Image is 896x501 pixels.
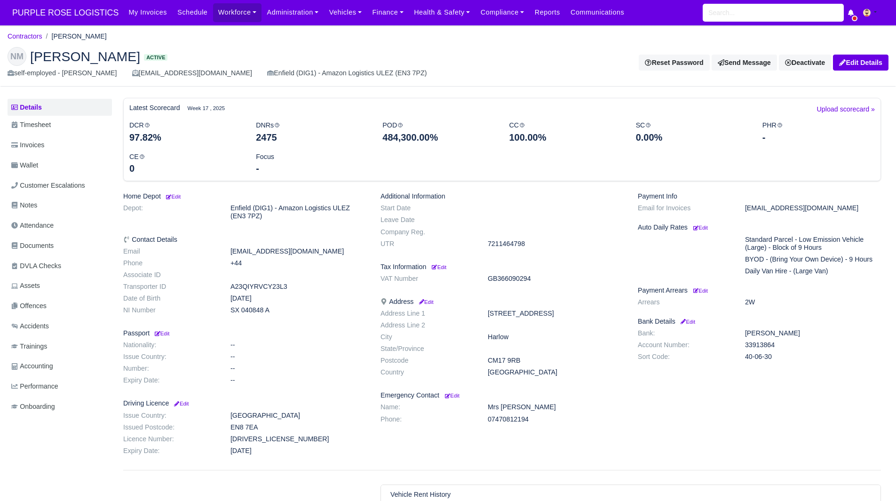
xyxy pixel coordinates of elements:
[481,368,631,376] dd: [GEOGRAPHIC_DATA]
[762,131,875,144] div: -
[738,267,888,275] dd: Daily Van Hire - (Large Van)
[409,3,476,22] a: Health & Safety
[116,204,223,220] dt: Depot:
[8,136,112,154] a: Invoices
[0,40,896,87] div: Nikolaos Makrofidis
[223,306,373,314] dd: SX 040848 A
[373,368,481,376] dt: Country
[8,297,112,315] a: Offences
[833,55,888,71] a: Edit Details
[116,447,223,455] dt: Expiry Date:
[11,361,53,372] span: Accounting
[173,401,189,406] small: Edit
[638,318,881,326] h6: Bank Details
[636,131,748,144] div: 0.00%
[693,225,708,231] small: Edit
[375,120,502,144] div: POD
[153,329,169,337] a: Edit
[738,204,888,212] dd: [EMAIL_ADDRESS][DOMAIN_NAME]
[738,255,888,263] dd: BYOD - (Bring Your Own Device) - 9 Hours
[116,283,223,291] dt: Transporter ID
[691,286,708,294] a: Edit
[249,120,375,144] div: DNRs
[638,223,881,231] h6: Auto Daily Rates
[8,47,26,66] div: NM
[691,223,708,231] a: Edit
[256,162,368,175] div: -
[631,204,738,212] dt: Email for Invoices
[481,333,631,341] dd: Harlow
[116,353,223,361] dt: Issue Country:
[367,3,409,22] a: Finance
[223,294,373,302] dd: [DATE]
[755,120,882,144] div: PHR
[165,194,181,199] small: Edit
[779,55,831,71] a: Deactivate
[256,131,368,144] div: 2475
[116,423,223,431] dt: Issued Postcode:
[144,54,167,61] span: Active
[223,435,373,443] dd: [DRIVERS_LICENSE_NUMBER]
[11,160,38,171] span: Wallet
[11,401,55,412] span: Onboarding
[8,277,112,295] a: Assets
[116,365,223,373] dt: Number:
[129,131,242,144] div: 97.82%
[129,104,180,112] h6: Latest Scorecard
[223,247,373,255] dd: [EMAIL_ADDRESS][DOMAIN_NAME]
[631,329,738,337] dt: Bank:
[481,403,631,411] dd: Mrs [PERSON_NAME]
[249,151,375,175] div: Focus
[481,275,631,283] dd: GB366090294
[11,381,58,392] span: Performance
[8,156,112,175] a: Wallet
[116,247,223,255] dt: Email
[476,3,530,22] a: Compliance
[223,423,373,431] dd: EN8 7EA
[373,204,481,212] dt: Start Date
[116,435,223,443] dt: Licence Number:
[373,403,481,411] dt: Name:
[116,271,223,279] dt: Associate ID
[223,353,373,361] dd: --
[629,120,755,144] div: SC
[693,288,708,294] small: Edit
[223,283,373,291] dd: A23QIYRVCY23L3
[188,104,225,112] small: Week 17 , 2025
[381,263,624,271] h6: Tax Information
[679,318,695,325] a: Edit
[42,31,107,42] li: [PERSON_NAME]
[8,317,112,335] a: Accidents
[481,310,631,318] dd: [STREET_ADDRESS]
[430,263,446,270] a: Edit
[481,415,631,423] dd: 07470812194
[11,119,51,130] span: Timesheet
[116,412,223,420] dt: Issue Country:
[116,294,223,302] dt: Date of Birth
[11,200,37,211] span: Notes
[417,298,433,305] a: Edit
[738,329,888,337] dd: [PERSON_NAME]
[817,104,875,120] a: Upload scorecard »
[381,391,624,399] h6: Emergency Contact
[631,298,738,306] dt: Arrears
[638,192,881,200] h6: Payment Info
[116,376,223,384] dt: Expiry Date:
[123,192,366,200] h6: Home Depot
[122,151,249,175] div: CE
[631,341,738,349] dt: Account Number:
[417,299,433,305] small: Edit
[11,301,47,311] span: Offences
[172,3,213,22] a: Schedule
[565,3,630,22] a: Communications
[223,204,373,220] dd: Enfield (DIG1) - Amazon Logistics ULEZ (EN3 7PZ)
[129,162,242,175] div: 0
[502,120,628,144] div: CC
[8,68,117,79] div: self-employed - [PERSON_NAME]
[8,4,123,22] a: PURPLE ROSE LOGISTICS
[8,32,42,40] a: Contractors
[8,116,112,134] a: Timesheet
[639,55,709,71] button: Reset Password
[373,415,481,423] dt: Phone:
[443,391,460,399] a: Edit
